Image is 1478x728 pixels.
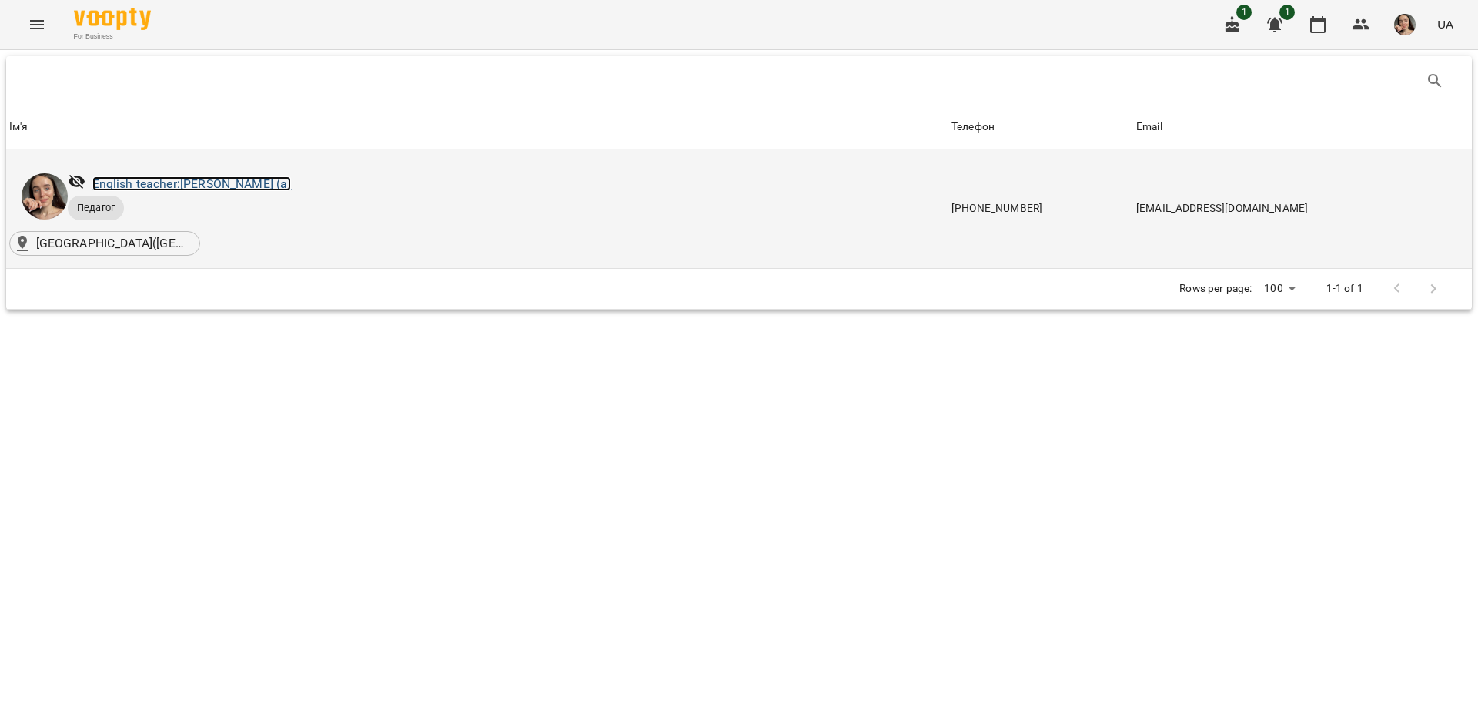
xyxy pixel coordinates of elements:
p: [GEOGRAPHIC_DATA]([GEOGRAPHIC_DATA], [GEOGRAPHIC_DATA]) [36,234,190,253]
a: English teacher:[PERSON_NAME] (а) [92,176,292,191]
td: [PHONE_NUMBER] [948,149,1133,269]
div: Sort [951,118,995,136]
span: Педагог [68,201,124,215]
div: Ім'я [9,118,28,136]
div: Table Toolbar [6,56,1472,106]
div: Email [1136,118,1162,136]
span: Ім'я [9,118,945,136]
div: Sort [1136,118,1162,136]
span: For Business [74,32,151,42]
img: aaa0aa5797c5ce11638e7aad685b53dd.jpeg [1394,14,1416,35]
img: Крикун Анна (а) [22,173,68,220]
img: Voopty Logo [74,8,151,30]
p: 1-1 of 1 [1326,281,1363,297]
div: Телефон [951,118,995,136]
div: Sort [9,118,28,136]
p: Rows per page: [1179,281,1252,297]
span: Email [1136,118,1469,136]
td: [EMAIL_ADDRESS][DOMAIN_NAME] [1133,149,1472,269]
span: Телефон [951,118,1130,136]
span: UA [1437,16,1453,32]
span: 1 [1279,5,1295,20]
button: Пошук [1416,62,1453,99]
span: 1 [1236,5,1252,20]
button: UA [1431,10,1460,39]
button: Menu [18,6,55,43]
div: 100 [1258,277,1301,300]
